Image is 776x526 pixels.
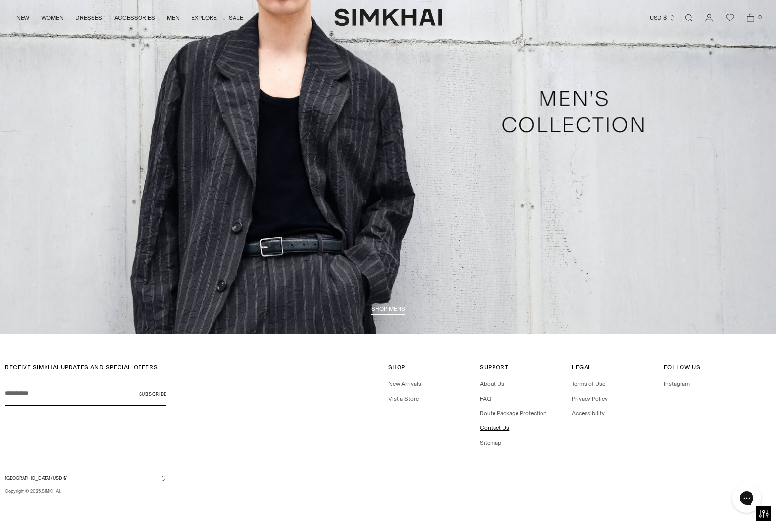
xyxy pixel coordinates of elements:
a: Terms of Use [572,380,605,387]
a: SIMKHAI [334,8,442,27]
span: 0 [755,13,764,22]
iframe: Gorgias live chat messenger [727,480,766,516]
button: USD $ [650,7,676,28]
a: Accessibility [572,410,605,417]
a: Sitemap [480,439,501,446]
a: Privacy Policy [572,395,608,402]
a: New Arrivals [388,380,421,387]
span: RECEIVE SIMKHAI UPDATES AND SPECIAL OFFERS: [5,364,160,371]
p: Copyright © 2025, . [5,488,166,495]
a: ACCESSORIES [114,7,155,28]
a: SALE [229,7,243,28]
a: Open cart modal [741,8,760,27]
a: Contact Us [480,425,509,431]
span: Follow Us [664,364,700,371]
a: NEW [16,7,29,28]
a: Instagram [664,380,690,387]
a: About Us [480,380,504,387]
a: MEN [167,7,180,28]
a: Open search modal [679,8,699,27]
a: SIMKHAI [42,488,60,494]
a: Vist a Store [388,395,419,402]
span: Legal [572,364,592,371]
span: shop mens [371,305,405,312]
a: shop mens [371,305,405,315]
button: [GEOGRAPHIC_DATA] (USD $) [5,475,166,482]
a: FAQ [480,395,491,402]
button: Subscribe [139,381,166,406]
span: Shop [388,364,405,371]
a: Route Package Protection [480,410,547,417]
a: Wishlist [720,8,740,27]
span: Support [480,364,508,371]
a: EXPLORE [191,7,217,28]
a: DRESSES [75,7,102,28]
a: WOMEN [41,7,64,28]
a: Go to the account page [700,8,719,27]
